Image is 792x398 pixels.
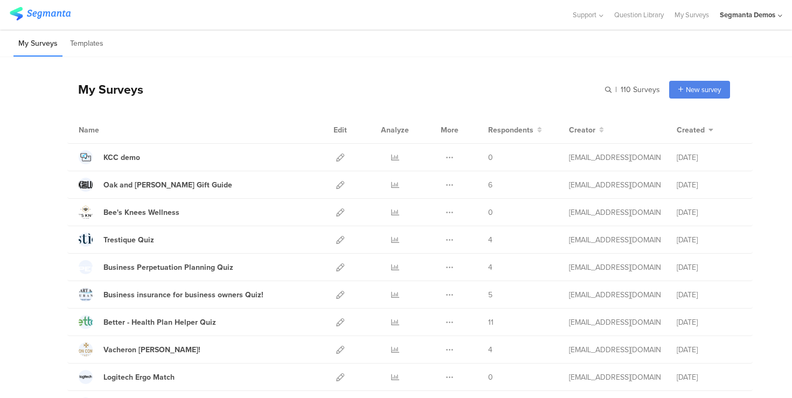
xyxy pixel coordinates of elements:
div: [DATE] [677,262,741,273]
div: [DATE] [677,344,741,355]
div: Trestique Quiz [103,234,154,246]
div: [DATE] [677,179,741,191]
li: My Surveys [13,31,62,57]
a: Oak and [PERSON_NAME] Gift Guide [79,178,232,192]
span: 6 [488,179,492,191]
div: [DATE] [677,152,741,163]
div: Segmanta Demos [720,10,775,20]
div: channelle@segmanta.com [569,207,661,218]
span: 0 [488,372,493,383]
a: Business Perpetuation Planning Quiz [79,260,233,274]
button: Creator [569,124,604,136]
button: Created [677,124,713,136]
a: KCC demo [79,150,140,164]
span: 11 [488,317,494,328]
a: Business insurance for business owners Quiz! [79,288,263,302]
span: Creator [569,124,595,136]
span: 5 [488,289,492,301]
span: New survey [686,85,721,95]
div: Name [79,124,143,136]
span: 0 [488,207,493,218]
span: Respondents [488,124,533,136]
span: 110 Surveys [621,84,660,95]
div: [DATE] [677,372,741,383]
div: Analyze [379,116,411,143]
div: Edit [329,116,352,143]
img: segmanta logo [10,7,71,20]
span: Created [677,124,705,136]
div: channelle@segmanta.com [569,179,661,191]
span: 0 [488,152,493,163]
span: | [614,84,619,95]
div: channelle@segmanta.com [569,234,661,246]
span: 4 [488,234,492,246]
a: Bee's Knees Wellness [79,205,179,219]
div: [DATE] [677,207,741,218]
a: Better - Health Plan Helper Quiz [79,315,216,329]
button: Respondents [488,124,542,136]
div: [DATE] [677,234,741,246]
div: [DATE] [677,289,741,301]
div: eliran@segmanta.com [569,372,661,383]
span: 4 [488,262,492,273]
div: eliran@segmanta.com [569,317,661,328]
div: eliran@segmanta.com [569,289,661,301]
div: More [438,116,461,143]
div: eliran@segmanta.com [569,262,661,273]
span: Support [573,10,596,20]
div: Bee's Knees Wellness [103,207,179,218]
div: eliran@segmanta.com [569,344,661,355]
a: Trestique Quiz [79,233,154,247]
div: [DATE] [677,317,741,328]
div: Better - Health Plan Helper Quiz [103,317,216,328]
div: Oak and Luna Gift Guide [103,179,232,191]
div: Logitech Ergo Match [103,372,175,383]
div: Vacheron Constantin Quiz! [103,344,200,355]
li: Templates [65,31,108,57]
div: KCC demo [103,152,140,163]
span: 4 [488,344,492,355]
div: My Surveys [67,80,143,99]
a: Vacheron [PERSON_NAME]! [79,343,200,357]
div: shai@segmanta.com [569,152,661,163]
a: Logitech Ergo Match [79,370,175,384]
div: Business insurance for business owners Quiz! [103,289,263,301]
div: Business Perpetuation Planning Quiz [103,262,233,273]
